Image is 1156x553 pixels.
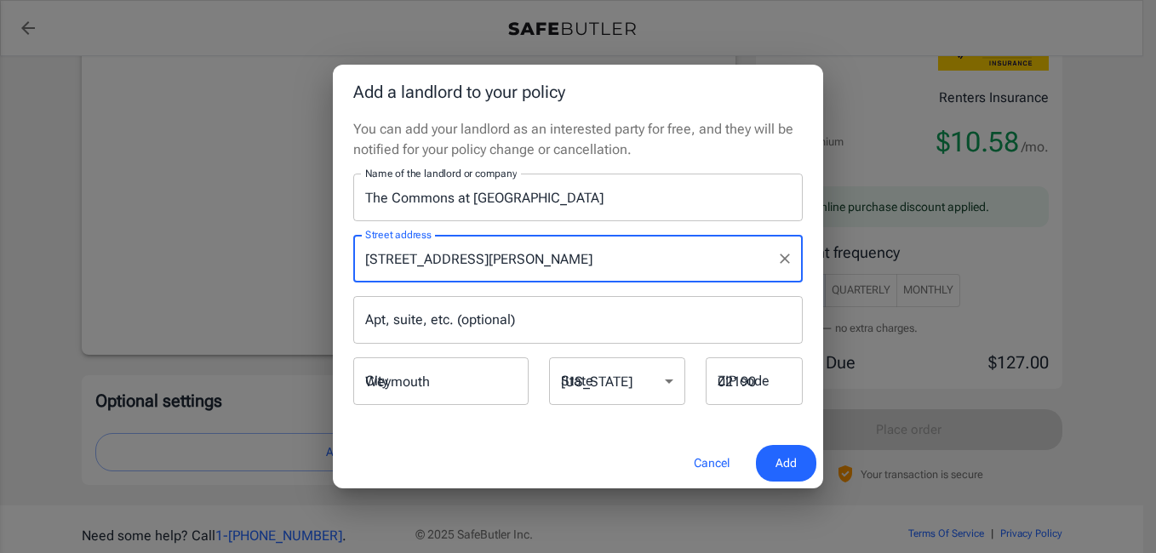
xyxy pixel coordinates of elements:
[365,166,517,180] label: Name of the landlord or company
[365,227,432,242] label: Street address
[674,445,749,482] button: Cancel
[333,65,823,119] h2: Add a landlord to your policy
[756,445,816,482] button: Add
[773,247,797,271] button: Clear
[775,453,797,474] span: Add
[353,119,803,160] p: You can add your landlord as an interested party for free, and they will be notified for your pol...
